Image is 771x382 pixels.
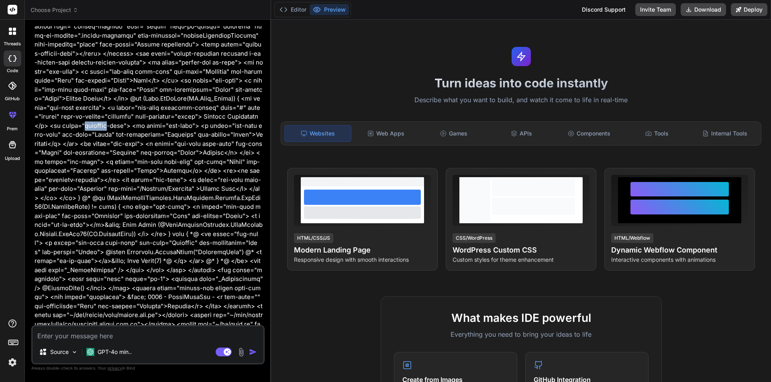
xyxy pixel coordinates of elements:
img: Pick Models [71,349,78,356]
div: Tools [624,125,690,142]
button: Invite Team [635,3,676,16]
div: Internal Tools [691,125,758,142]
label: threads [4,40,21,47]
img: settings [6,356,19,369]
h1: Turn ideas into code instantly [276,76,766,90]
button: Deploy [731,3,767,16]
h4: Modern Landing Page [294,245,431,256]
div: CSS/WordPress [453,233,496,243]
div: Components [556,125,622,142]
div: APIs [488,125,555,142]
h4: WordPress Custom CSS [453,245,589,256]
h2: What makes IDE powerful [394,309,649,326]
label: code [7,67,18,74]
button: Download [681,3,726,16]
p: Always double-check its answers. Your in Bind [31,364,265,372]
p: Everything you need to bring your ideas to life [394,329,649,339]
p: Describe what you want to build, and watch it come to life in real-time [276,95,766,105]
label: Upload [5,155,20,162]
span: Choose Project [31,6,78,14]
div: Discord Support [577,3,630,16]
h4: Dynamic Webflow Component [611,245,748,256]
div: Web Apps [353,125,419,142]
div: HTML/Webflow [611,233,653,243]
img: icon [249,348,257,356]
button: Editor [276,4,310,15]
img: GPT-4o mini [86,348,94,356]
label: prem [7,125,18,132]
div: Games [421,125,487,142]
p: Custom styles for theme enhancement [453,256,589,264]
p: Source [50,348,69,356]
div: HTML/CSS/JS [294,233,333,243]
button: Preview [310,4,349,15]
img: attachment [237,348,246,357]
div: Websites [284,125,351,142]
label: GitHub [5,95,20,102]
span: privacy [108,366,122,370]
p: Interactive components with animations [611,256,748,264]
p: Responsive design with smooth interactions [294,256,431,264]
p: GPT-4o min.. [98,348,132,356]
